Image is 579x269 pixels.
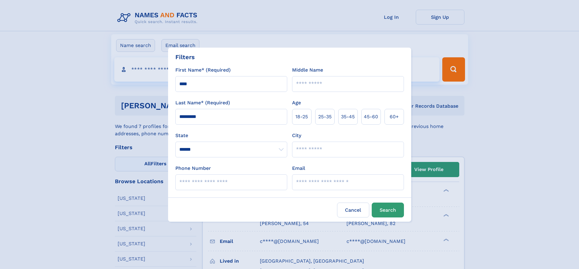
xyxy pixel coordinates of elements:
[318,113,332,120] span: 25‑35
[175,52,195,62] div: Filters
[175,165,211,172] label: Phone Number
[292,66,323,74] label: Middle Name
[364,113,378,120] span: 45‑60
[292,99,301,106] label: Age
[337,203,369,217] label: Cancel
[292,132,301,139] label: City
[175,66,231,74] label: First Name* (Required)
[372,203,404,217] button: Search
[390,113,399,120] span: 60+
[175,132,287,139] label: State
[295,113,308,120] span: 18‑25
[175,99,230,106] label: Last Name* (Required)
[341,113,355,120] span: 35‑45
[292,165,305,172] label: Email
